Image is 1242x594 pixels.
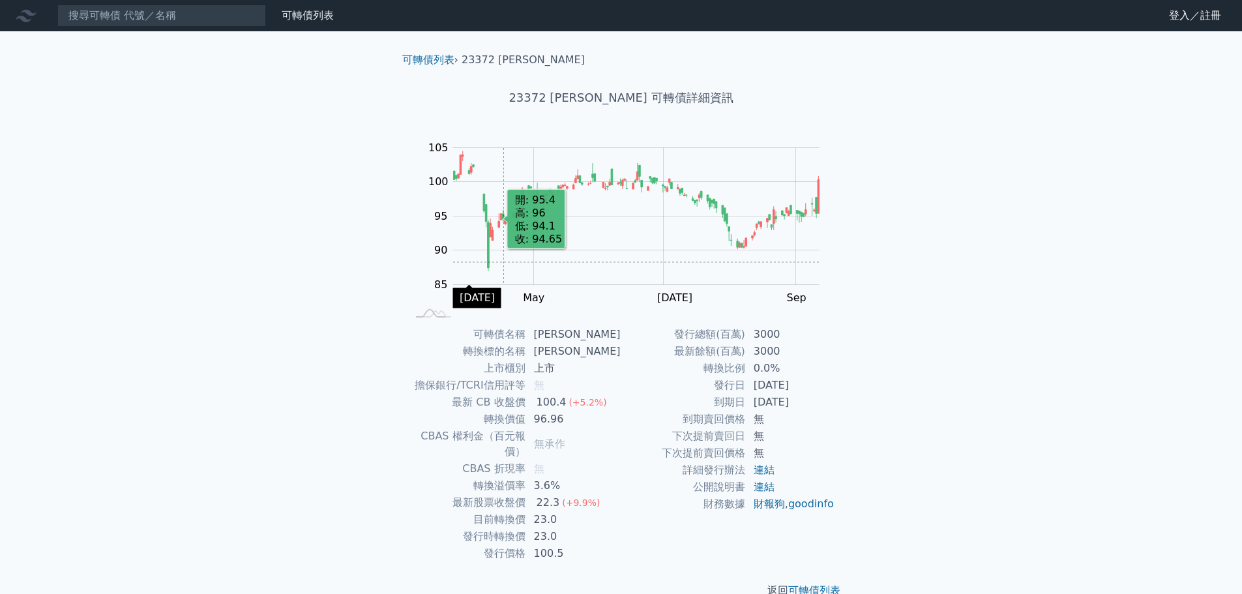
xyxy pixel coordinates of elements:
td: 3000 [746,326,835,343]
td: 下次提前賣回價格 [621,445,746,462]
td: 3000 [746,343,835,360]
td: 無 [746,445,835,462]
tspan: 100 [428,175,449,188]
h1: 23372 [PERSON_NAME] 可轉債詳細資訊 [392,89,851,107]
td: 下次提前賣回日 [621,428,746,445]
td: 發行時轉換價 [407,528,526,545]
div: 22.3 [534,495,563,511]
td: 到期賣回價格 [621,411,746,428]
td: 23.0 [526,528,621,545]
td: 發行總額(百萬) [621,326,746,343]
span: 無承作 [534,438,565,450]
a: 可轉債列表 [402,53,454,66]
a: 可轉債列表 [282,9,334,22]
td: , [746,496,835,512]
div: 100.4 [534,394,569,410]
td: 到期日 [621,394,746,411]
td: [PERSON_NAME] [526,326,621,343]
tspan: 85 [434,278,447,291]
td: 發行價格 [407,545,526,562]
td: CBAS 折現率 [407,460,526,477]
td: 財務數據 [621,496,746,512]
li: › [402,52,458,68]
tspan: 90 [434,244,447,256]
td: 96.96 [526,411,621,428]
td: 轉換價值 [407,411,526,428]
td: 轉換比例 [621,360,746,377]
a: 登入／註冊 [1159,5,1232,26]
td: 轉換標的名稱 [407,343,526,360]
td: 上市櫃別 [407,360,526,377]
td: 發行日 [621,377,746,394]
td: 無 [746,428,835,445]
td: 詳細發行辦法 [621,462,746,479]
td: 目前轉換價 [407,511,526,528]
td: 最新餘額(百萬) [621,343,746,360]
td: 上市 [526,360,621,377]
td: 23.0 [526,511,621,528]
td: 最新股票收盤價 [407,494,526,511]
td: 可轉債名稱 [407,326,526,343]
g: Series [453,151,819,271]
tspan: [DATE] [657,291,692,304]
tspan: 105 [428,141,449,154]
a: goodinfo [788,497,834,510]
tspan: Sep [787,291,806,304]
tspan: 95 [434,210,447,222]
span: (+5.2%) [569,397,606,408]
span: 無 [534,462,544,475]
span: 無 [534,379,544,391]
a: 連結 [754,464,775,476]
a: 財報狗 [754,497,785,510]
td: 3.6% [526,477,621,494]
td: [DATE] [746,394,835,411]
a: 連結 [754,481,775,493]
input: 搜尋可轉債 代號／名稱 [57,5,266,27]
span: (+9.9%) [562,497,600,508]
g: Chart [422,141,839,304]
tspan: May [523,291,544,304]
td: 無 [746,411,835,428]
td: 轉換溢價率 [407,477,526,494]
td: CBAS 權利金（百元報價） [407,428,526,460]
li: 23372 [PERSON_NAME] [462,52,585,68]
td: [DATE] [746,377,835,394]
td: 擔保銀行/TCRI信用評等 [407,377,526,394]
td: [PERSON_NAME] [526,343,621,360]
td: 公開說明書 [621,479,746,496]
td: 最新 CB 收盤價 [407,394,526,411]
td: 0.0% [746,360,835,377]
td: 100.5 [526,545,621,562]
